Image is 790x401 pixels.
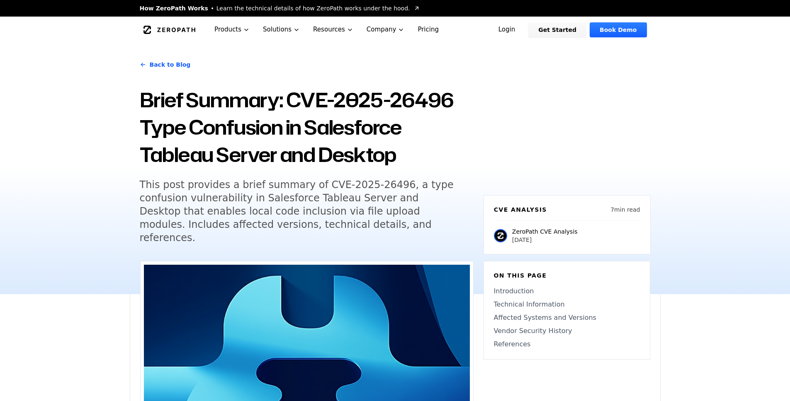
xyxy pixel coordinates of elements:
span: Learn the technical details of how ZeroPath works under the hood. [216,4,410,12]
img: ZeroPath CVE Analysis [494,229,507,242]
a: How ZeroPath WorksLearn the technical details of how ZeroPath works under the hood. [140,4,420,12]
a: Back to Blog [140,53,191,76]
p: [DATE] [512,236,578,244]
a: References [494,339,640,349]
a: Book Demo [590,22,647,37]
h1: Brief Summary: CVE-2025-26496 Type Confusion in Salesforce Tableau Server and Desktop [140,86,474,168]
button: Solutions [256,17,306,43]
a: Vendor Security History [494,326,640,336]
h5: This post provides a brief summary of CVE-2025-26496, a type confusion vulnerability in Salesforc... [140,178,458,244]
h6: On this page [494,271,640,280]
a: Login [489,22,525,37]
h6: CVE Analysis [494,205,547,214]
span: How ZeroPath Works [140,4,208,12]
a: Affected Systems and Versions [494,313,640,323]
button: Products [208,17,256,43]
a: Pricing [411,17,445,43]
button: Resources [306,17,360,43]
a: Introduction [494,286,640,296]
p: 7 min read [610,205,640,214]
button: Company [360,17,411,43]
a: Technical Information [494,300,640,309]
nav: Global [130,17,661,43]
p: ZeroPath CVE Analysis [512,227,578,236]
a: Get Started [528,22,586,37]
